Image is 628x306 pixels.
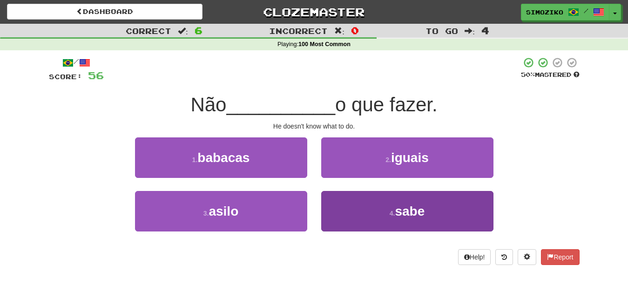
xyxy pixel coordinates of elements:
[495,249,513,265] button: Round history (alt+y)
[209,204,238,218] span: asilo
[521,71,535,78] span: 50 %
[298,41,351,48] strong: 100 Most Common
[49,122,580,131] div: He doesn't know what to do.
[584,7,588,14] span: /
[335,94,438,116] span: o que fazer.
[190,94,226,116] span: Não
[135,191,307,231] button: 3.asilo
[521,4,609,20] a: simoziko /
[216,4,412,20] a: Clozemaster
[88,69,104,81] span: 56
[49,57,104,68] div: /
[541,249,579,265] button: Report
[321,137,493,178] button: 2.iguais
[178,27,188,35] span: :
[135,137,307,178] button: 1.babacas
[126,26,171,35] span: Correct
[351,25,359,36] span: 0
[481,25,489,36] span: 4
[269,26,328,35] span: Incorrect
[334,27,344,35] span: :
[226,94,335,116] span: __________
[192,156,198,163] small: 1 .
[391,150,429,165] span: iguais
[425,26,458,35] span: To go
[458,249,491,265] button: Help!
[385,156,391,163] small: 2 .
[521,71,580,79] div: Mastered
[7,4,203,20] a: Dashboard
[526,8,563,16] span: simoziko
[197,150,250,165] span: babacas
[203,210,209,217] small: 3 .
[395,204,425,218] span: sabe
[195,25,203,36] span: 6
[321,191,493,231] button: 4.sabe
[49,73,82,81] span: Score:
[465,27,475,35] span: :
[390,210,395,217] small: 4 .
